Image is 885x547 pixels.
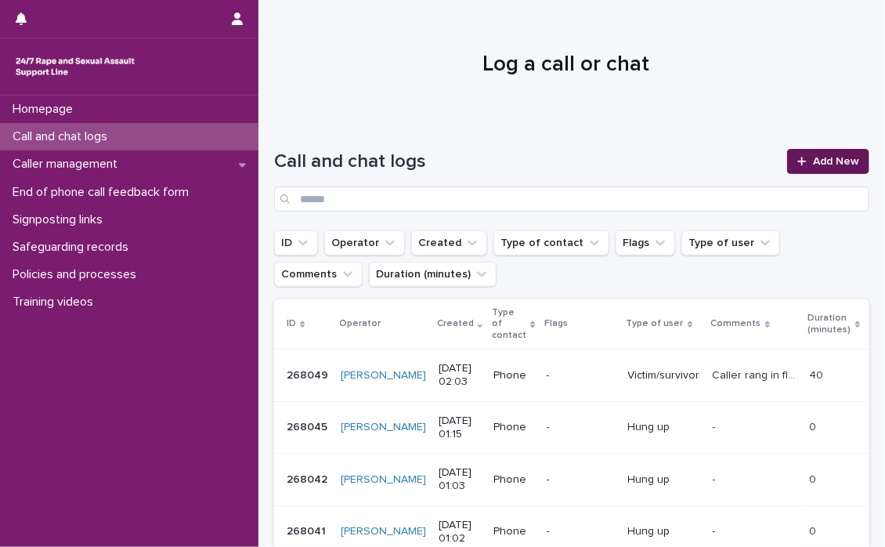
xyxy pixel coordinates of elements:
[341,369,426,382] a: [PERSON_NAME]
[713,522,719,538] p: -
[492,304,526,344] p: Type of contact
[808,310,851,339] p: Duration (minutes)
[493,230,609,255] button: Type of contact
[339,315,381,332] p: Operator
[493,473,533,487] p: Phone
[628,421,700,434] p: Hung up
[711,315,761,332] p: Comments
[439,362,481,389] p: [DATE] 02:03
[547,421,616,434] p: -
[411,230,487,255] button: Created
[616,230,675,255] button: Flags
[713,418,719,434] p: -
[547,369,616,382] p: -
[6,157,130,172] p: Caller management
[627,315,684,332] p: Type of user
[6,129,120,144] p: Call and chat logs
[681,230,780,255] button: Type of user
[13,51,138,82] img: rhQMoQhaT3yELyF149Cw
[274,401,885,454] tr: 268045268045 [PERSON_NAME] [DATE] 01:15Phone-Hung up-- 00
[369,262,497,287] button: Duration (minutes)
[628,473,700,487] p: Hung up
[341,525,426,538] a: [PERSON_NAME]
[6,240,141,255] p: Safeguarding records
[493,421,533,434] p: Phone
[287,522,329,538] p: 268041
[813,156,859,167] span: Add New
[287,315,296,332] p: ID
[6,185,201,200] p: End of phone call feedback form
[324,230,405,255] button: Operator
[274,262,363,287] button: Comments
[274,150,778,173] h1: Call and chat logs
[713,366,800,382] p: Caller rang in flashback, cried for 20 mins tried grounding techniques but was reluctant to engag...
[713,470,719,487] p: -
[287,470,331,487] p: 268042
[787,149,869,174] a: Add New
[6,295,106,310] p: Training videos
[437,315,474,332] p: Created
[493,369,533,382] p: Phone
[341,421,426,434] a: [PERSON_NAME]
[547,525,616,538] p: -
[6,212,115,227] p: Signposting links
[274,230,318,255] button: ID
[628,369,700,382] p: Victim/survivor
[545,315,569,332] p: Flags
[287,366,331,382] p: 268049
[287,418,331,434] p: 268045
[274,350,885,402] tr: 268049268049 [PERSON_NAME] [DATE] 02:03Phone-Victim/survivorCaller rang in flashback, cried for 2...
[274,187,869,212] input: Search
[810,470,820,487] p: 0
[274,454,885,506] tr: 268042268042 [PERSON_NAME] [DATE] 01:03Phone-Hung up-- 00
[274,52,858,78] h1: Log a call or chat
[628,525,700,538] p: Hung up
[6,102,85,117] p: Homepage
[341,473,426,487] a: [PERSON_NAME]
[439,519,481,545] p: [DATE] 01:02
[810,366,827,382] p: 40
[6,267,149,282] p: Policies and processes
[439,415,481,441] p: [DATE] 01:15
[810,418,820,434] p: 0
[810,522,820,538] p: 0
[493,525,533,538] p: Phone
[439,466,481,493] p: [DATE] 01:03
[547,473,616,487] p: -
